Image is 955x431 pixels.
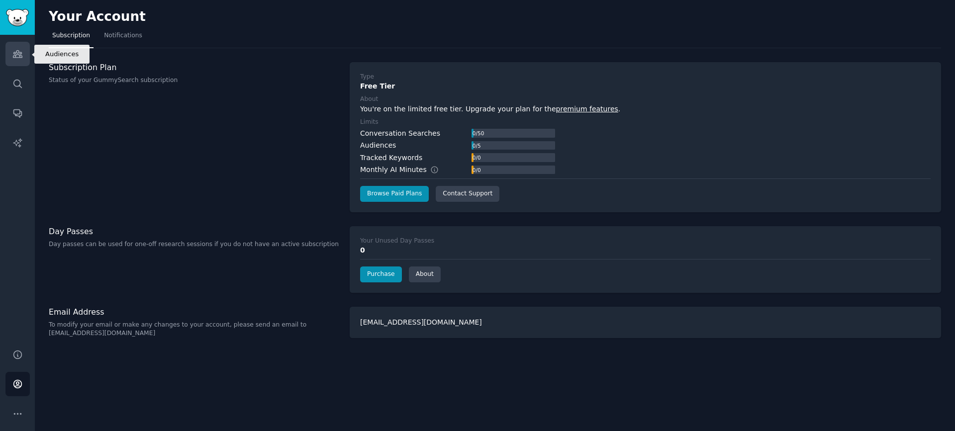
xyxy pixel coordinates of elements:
[360,118,379,127] div: Limits
[360,81,931,91] div: Free Tier
[49,76,339,85] p: Status of your GummySearch subscription
[49,240,339,249] p: Day passes can be used for one-off research sessions if you do not have an active subscription
[472,129,485,138] div: 0 / 50
[49,307,339,317] h3: Email Address
[360,128,440,139] div: Conversation Searches
[49,28,94,48] a: Subscription
[360,245,931,256] div: 0
[360,95,378,104] div: About
[350,307,941,338] div: [EMAIL_ADDRESS][DOMAIN_NAME]
[360,266,402,282] a: Purchase
[49,9,146,25] h2: Your Account
[52,31,90,40] span: Subscription
[104,31,142,40] span: Notifications
[360,73,374,82] div: Type
[360,140,396,151] div: Audiences
[436,186,499,202] a: Contact Support
[360,104,931,114] div: You're on the limited free tier. Upgrade your plan for the .
[49,226,339,237] h3: Day Passes
[49,62,339,73] h3: Subscription Plan
[472,141,481,150] div: 0 / 5
[472,153,481,162] div: 0 / 0
[409,266,441,282] a: About
[49,321,339,338] p: To modify your email or make any changes to your account, please send an email to [EMAIL_ADDRESS]...
[360,186,429,202] a: Browse Paid Plans
[100,28,146,48] a: Notifications
[472,166,481,174] div: 0 / 0
[360,165,449,175] div: Monthly AI Minutes
[360,237,434,246] div: Your Unused Day Passes
[6,9,29,26] img: GummySearch logo
[556,105,618,113] a: premium features
[360,153,422,163] div: Tracked Keywords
